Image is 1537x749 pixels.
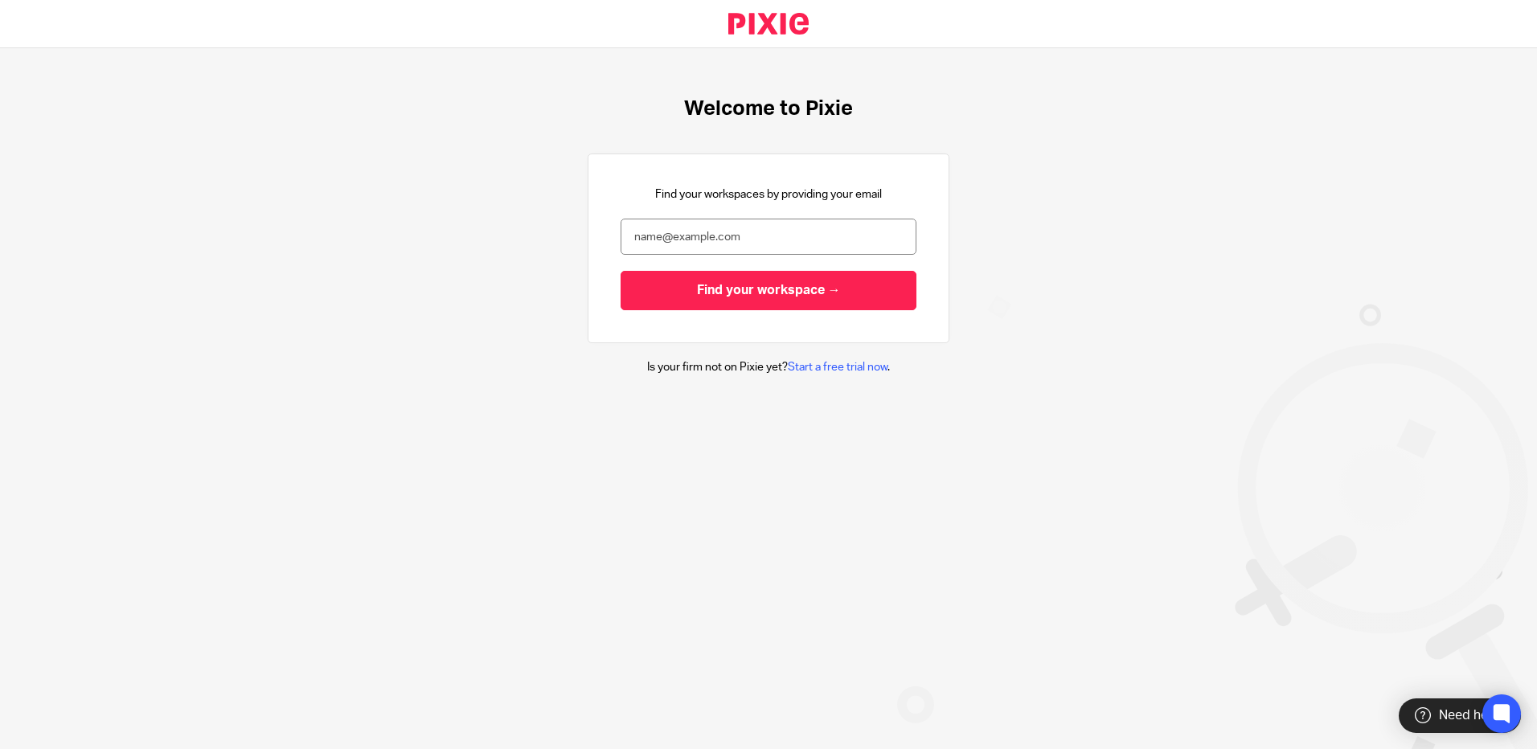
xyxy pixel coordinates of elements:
p: Is your firm not on Pixie yet? . [647,359,890,375]
p: Find your workspaces by providing your email [655,186,882,203]
input: name@example.com [621,219,916,255]
input: Find your workspace → [621,271,916,310]
h1: Welcome to Pixie [684,96,853,121]
div: Need help? [1399,698,1521,733]
a: Start a free trial now [788,362,887,373]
